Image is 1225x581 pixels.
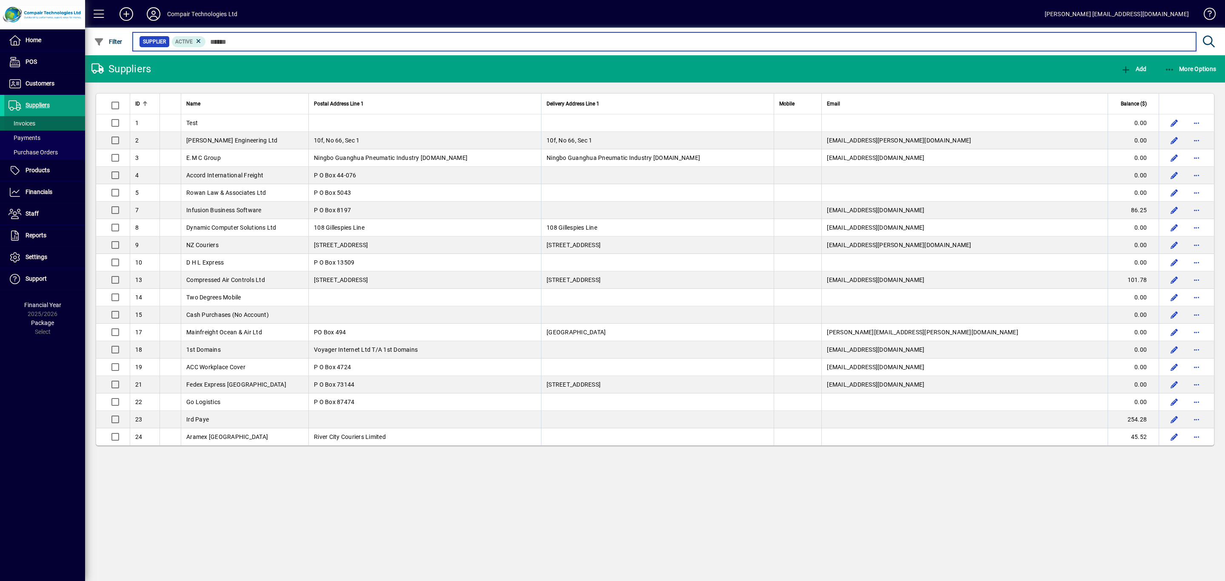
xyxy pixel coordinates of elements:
[4,51,85,73] a: POS
[547,224,597,231] span: 108 Gillespies Line
[135,364,142,370] span: 19
[1108,376,1159,393] td: 0.00
[827,224,924,231] span: [EMAIL_ADDRESS][DOMAIN_NAME]
[26,188,52,195] span: Financials
[1190,378,1203,391] button: More options
[1108,184,1159,202] td: 0.00
[1190,186,1203,199] button: More options
[1162,61,1219,77] button: More Options
[135,189,139,196] span: 5
[186,433,268,440] span: Aramex [GEOGRAPHIC_DATA]
[186,137,277,144] span: [PERSON_NAME] Engineering Ltd
[314,433,386,440] span: River City Couriers Limited
[1190,430,1203,444] button: More options
[1168,378,1181,391] button: Edit
[186,120,198,126] span: Test
[1108,411,1159,428] td: 254.28
[314,224,365,231] span: 108 Gillespies Line
[1190,116,1203,130] button: More options
[186,99,200,108] span: Name
[186,276,265,283] span: Compressed Air Controls Ltd
[1108,167,1159,184] td: 0.00
[314,364,351,370] span: P O Box 4724
[314,259,354,266] span: P O Box 13509
[547,381,601,388] span: [STREET_ADDRESS]
[1190,308,1203,322] button: More options
[314,329,346,336] span: PO Box 494
[1108,202,1159,219] td: 86.25
[314,276,368,283] span: [STREET_ADDRESS]
[1190,221,1203,234] button: More options
[135,399,142,405] span: 22
[186,416,209,423] span: Ird Paye
[135,416,142,423] span: 23
[186,207,262,214] span: Infusion Business Software
[26,275,47,282] span: Support
[1168,116,1181,130] button: Edit
[314,381,354,388] span: P O Box 73144
[135,329,142,336] span: 17
[186,224,276,231] span: Dynamic Computer Solutions Ltd
[827,276,924,283] span: [EMAIL_ADDRESS][DOMAIN_NAME]
[9,149,58,156] span: Purchase Orders
[547,242,601,248] span: [STREET_ADDRESS]
[186,99,303,108] div: Name
[186,294,241,301] span: Two Degrees Mobile
[827,346,924,353] span: [EMAIL_ADDRESS][DOMAIN_NAME]
[186,399,220,405] span: Go Logistics
[186,346,221,353] span: 1st Domains
[135,99,154,108] div: ID
[314,172,356,179] span: P O Box 44-076
[779,99,816,108] div: Mobile
[4,30,85,51] a: Home
[827,99,840,108] span: Email
[827,381,924,388] span: [EMAIL_ADDRESS][DOMAIN_NAME]
[547,137,592,144] span: 10f, No 66, Sec 1
[1165,66,1216,72] span: More Options
[827,154,924,161] span: [EMAIL_ADDRESS][DOMAIN_NAME]
[113,6,140,22] button: Add
[26,58,37,65] span: POS
[4,268,85,290] a: Support
[827,137,971,144] span: [EMAIL_ADDRESS][PERSON_NAME][DOMAIN_NAME]
[1168,238,1181,252] button: Edit
[9,134,40,141] span: Payments
[186,154,221,161] span: E.M C Group
[314,242,368,248] span: [STREET_ADDRESS]
[1168,273,1181,287] button: Edit
[1119,61,1148,77] button: Add
[186,329,262,336] span: Mainfreight Ocean & Air Ltd
[1108,132,1159,149] td: 0.00
[135,224,139,231] span: 8
[827,329,1018,336] span: [PERSON_NAME][EMAIL_ADDRESS][PERSON_NAME][DOMAIN_NAME]
[140,6,167,22] button: Profile
[4,145,85,159] a: Purchase Orders
[827,242,971,248] span: [EMAIL_ADDRESS][PERSON_NAME][DOMAIN_NAME]
[4,160,85,181] a: Products
[4,203,85,225] a: Staff
[135,276,142,283] span: 13
[135,381,142,388] span: 21
[314,154,467,161] span: Ningbo Guanghua Pneumatic Industry [DOMAIN_NAME]
[1190,134,1203,147] button: More options
[1190,256,1203,269] button: More options
[186,172,263,179] span: Accord International Freight
[186,364,245,370] span: ACC Workplace Cover
[135,120,139,126] span: 1
[4,225,85,246] a: Reports
[1168,430,1181,444] button: Edit
[1168,395,1181,409] button: Edit
[26,253,47,260] span: Settings
[186,189,266,196] span: Rowan Law & Associates Ltd
[1108,219,1159,236] td: 0.00
[135,311,142,318] span: 15
[1190,203,1203,217] button: More options
[4,131,85,145] a: Payments
[135,242,139,248] span: 9
[1121,99,1147,108] span: Balance ($)
[143,37,166,46] span: Supplier
[31,319,54,326] span: Package
[314,137,359,144] span: 10f, No 66, Sec 1
[186,259,224,266] span: D H L Express
[186,381,286,388] span: Fedex Express [GEOGRAPHIC_DATA]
